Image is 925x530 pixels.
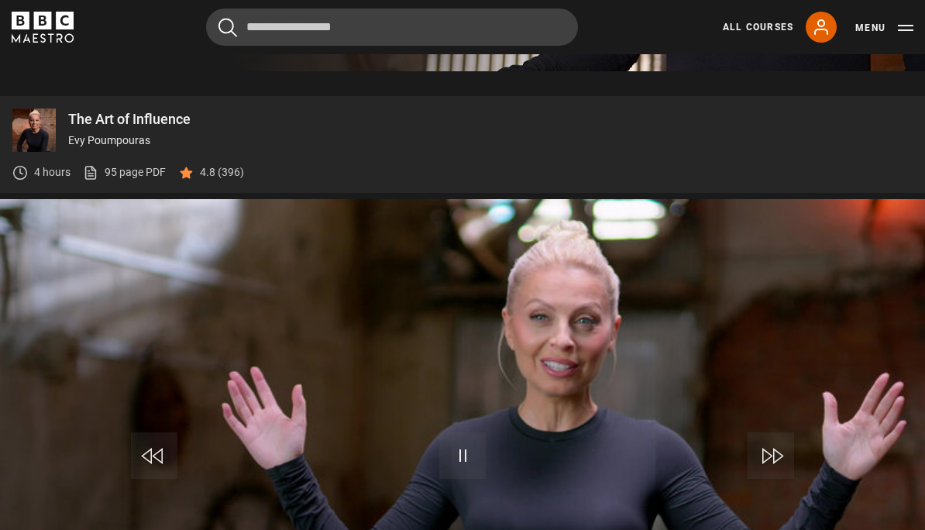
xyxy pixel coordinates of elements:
[206,9,578,46] input: Search
[68,112,913,126] p: The Art of Influence
[34,164,70,181] p: 4 hours
[12,12,74,43] svg: BBC Maestro
[218,18,237,37] button: Submit the search query
[855,20,913,36] button: Toggle navigation
[723,20,793,34] a: All Courses
[68,132,913,149] p: Evy Poumpouras
[83,164,166,181] a: 95 page PDF
[200,164,244,181] p: 4.8 (396)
